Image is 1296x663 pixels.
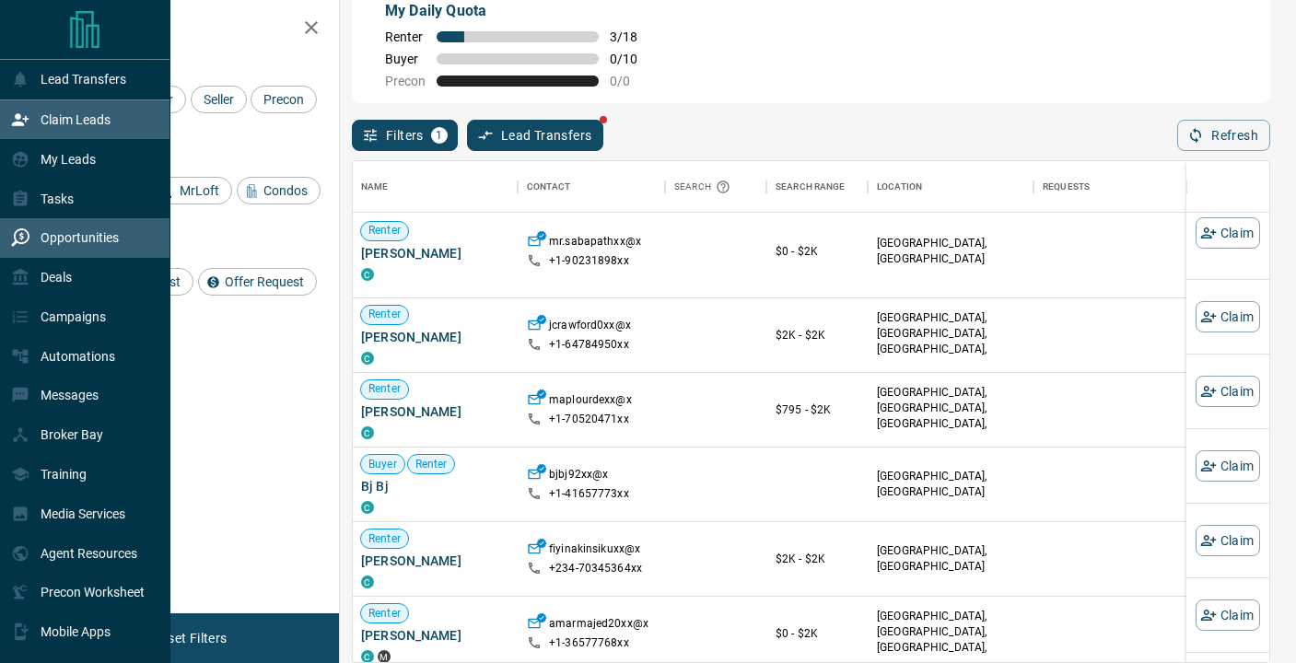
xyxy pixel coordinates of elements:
[237,177,321,204] div: Condos
[361,161,389,213] div: Name
[361,244,508,262] span: [PERSON_NAME]
[1196,525,1260,556] button: Claim
[776,401,858,418] p: $795 - $2K
[776,327,858,343] p: $2K - $2K
[776,243,858,260] p: $0 - $2K
[361,223,408,238] span: Renter
[385,74,426,88] span: Precon
[385,52,426,66] span: Buyer
[776,625,858,642] p: $0 - $2K
[257,183,314,198] span: Condos
[877,469,1024,500] p: [GEOGRAPHIC_DATA], [GEOGRAPHIC_DATA]
[1033,161,1199,213] div: Requests
[378,650,391,663] div: mrloft.ca
[361,626,508,645] span: [PERSON_NAME]
[361,477,508,495] span: Bj Bj
[361,457,404,472] span: Buyer
[549,467,608,486] p: bjbj92xx@x
[549,253,629,269] p: +1- 90231898xx
[1196,376,1260,407] button: Claim
[361,552,508,570] span: [PERSON_NAME]
[549,337,629,353] p: +1- 64784950xx
[527,161,570,213] div: Contact
[518,161,665,213] div: Contact
[352,161,518,213] div: Name
[549,486,629,502] p: +1- 41657773xx
[877,236,1024,267] p: [GEOGRAPHIC_DATA], [GEOGRAPHIC_DATA]
[361,352,374,365] div: condos.ca
[173,183,226,198] span: MrLoft
[467,120,604,151] button: Lead Transfers
[549,392,632,412] p: maplourdexx@x
[549,412,629,427] p: +1- 70520471xx
[361,402,508,421] span: [PERSON_NAME]
[766,161,868,213] div: Search Range
[776,551,858,567] p: $2K - $2K
[197,92,240,107] span: Seller
[549,541,640,561] p: fiyinakinsikuxx@x
[1196,450,1260,482] button: Claim
[877,310,1024,374] p: [GEOGRAPHIC_DATA], [GEOGRAPHIC_DATA], [GEOGRAPHIC_DATA], [GEOGRAPHIC_DATA]
[59,18,321,41] h2: Filters
[218,274,310,289] span: Offer Request
[549,635,629,651] p: +1- 36577768xx
[610,52,650,66] span: 0 / 10
[361,501,374,514] div: condos.ca
[361,426,374,439] div: condos.ca
[1196,301,1260,332] button: Claim
[776,161,846,213] div: Search Range
[549,318,631,337] p: jcrawford0xx@x
[408,457,455,472] span: Renter
[1196,599,1260,631] button: Claim
[549,234,641,253] p: mr.sabapathxx@x
[361,606,408,622] span: Renter
[191,86,247,113] div: Seller
[868,161,1033,213] div: Location
[877,385,1024,448] p: [GEOGRAPHIC_DATA], [GEOGRAPHIC_DATA], [GEOGRAPHIC_DATA], [GEOGRAPHIC_DATA]
[251,86,317,113] div: Precon
[877,161,922,213] div: Location
[361,268,374,281] div: condos.ca
[877,543,1024,575] p: [GEOGRAPHIC_DATA], [GEOGRAPHIC_DATA]
[549,561,642,576] p: +234- 70345364xx
[361,531,408,547] span: Renter
[549,616,648,635] p: amarmajed20xx@x
[361,328,508,346] span: [PERSON_NAME]
[352,120,458,151] button: Filters1
[385,29,426,44] span: Renter
[361,576,374,588] div: condos.ca
[361,381,408,397] span: Renter
[610,74,650,88] span: 0 / 0
[361,650,374,663] div: condos.ca
[1177,120,1270,151] button: Refresh
[198,268,317,296] div: Offer Request
[1196,217,1260,249] button: Claim
[153,177,232,204] div: MrLoft
[257,92,310,107] span: Precon
[610,29,650,44] span: 3 / 18
[361,307,408,322] span: Renter
[140,622,239,654] button: Reset Filters
[674,161,735,213] div: Search
[433,129,446,142] span: 1
[1043,161,1090,213] div: Requests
